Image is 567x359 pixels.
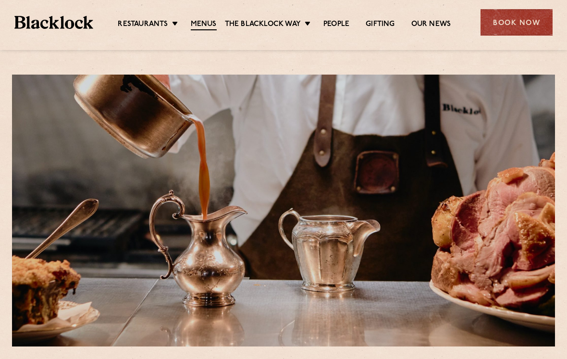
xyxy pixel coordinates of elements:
[191,20,217,30] a: Menus
[14,16,93,29] img: BL_Textured_Logo-footer-cropped.svg
[225,20,301,29] a: The Blacklock Way
[411,20,451,29] a: Our News
[366,20,394,29] a: Gifting
[323,20,349,29] a: People
[118,20,168,29] a: Restaurants
[481,9,553,36] div: Book Now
